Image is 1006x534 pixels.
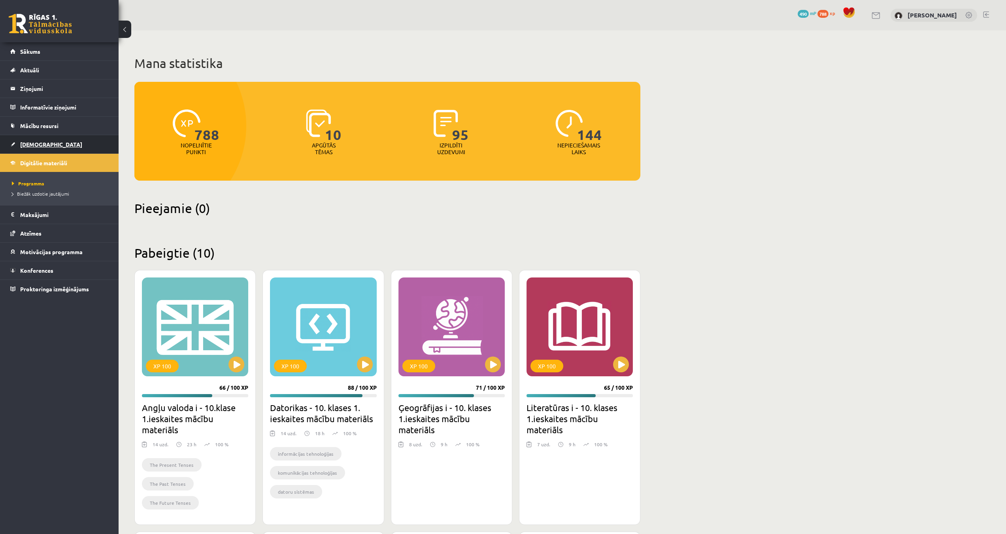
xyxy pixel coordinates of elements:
p: Izpildīti uzdevumi [436,142,466,155]
span: [DEMOGRAPHIC_DATA] [20,141,82,148]
img: icon-xp-0682a9bc20223a9ccc6f5883a126b849a74cddfe5390d2b41b4391c66f2066e7.svg [173,109,200,137]
span: mP [810,10,816,16]
img: icon-clock-7be60019b62300814b6bd22b8e044499b485619524d84068768e800edab66f18.svg [555,109,583,137]
span: Aktuāli [20,66,39,74]
a: 490 mP [798,10,816,16]
span: xp [830,10,835,16]
a: Rīgas 1. Tālmācības vidusskola [9,14,72,34]
p: 100 % [466,441,479,448]
div: 7 uzd. [537,441,550,453]
li: informācijas tehnoloģijas [270,447,342,460]
a: Konferences [10,261,109,279]
li: The Past Tenses [142,477,194,491]
a: Programma [12,180,111,187]
legend: Ziņojumi [20,79,109,98]
p: 100 % [215,441,228,448]
div: XP 100 [274,360,307,372]
span: Programma [12,180,44,187]
span: Digitālie materiāli [20,159,67,166]
h2: Angļu valoda i - 10.klase 1.ieskaites mācību materiāls [142,402,248,435]
span: Biežāk uzdotie jautājumi [12,191,69,197]
h2: Pieejamie (0) [134,200,640,216]
a: Proktoringa izmēģinājums [10,280,109,298]
a: Informatīvie ziņojumi [10,98,109,116]
p: Nopelnītie punkti [181,142,212,155]
span: 10 [325,109,342,142]
a: Mācību resursi [10,117,109,135]
img: icon-completed-tasks-ad58ae20a441b2904462921112bc710f1caf180af7a3daa7317a5a94f2d26646.svg [434,109,458,137]
li: The Present Tenses [142,458,202,472]
span: Motivācijas programma [20,248,83,255]
p: 100 % [594,441,608,448]
a: Biežāk uzdotie jautājumi [12,190,111,197]
p: 23 h [187,441,196,448]
a: [DEMOGRAPHIC_DATA] [10,135,109,153]
p: 18 h [315,430,325,437]
a: Maksājumi [10,206,109,224]
span: 144 [577,109,602,142]
li: komunikācijas tehnoloģijas [270,466,345,479]
li: The Future Tenses [142,496,199,509]
span: Konferences [20,267,53,274]
a: 788 xp [817,10,839,16]
div: XP 100 [530,360,563,372]
p: 9 h [441,441,447,448]
div: 14 uzd. [281,430,296,442]
h2: Pabeigtie (10) [134,245,640,260]
img: Pāvels Grišāns [895,12,902,20]
div: XP 100 [146,360,179,372]
p: Nepieciešamais laiks [557,142,600,155]
span: Mācību resursi [20,122,59,129]
span: Sākums [20,48,40,55]
div: XP 100 [402,360,435,372]
legend: Informatīvie ziņojumi [20,98,109,116]
span: 490 [798,10,809,18]
span: 95 [452,109,469,142]
li: datoru sistēmas [270,485,322,498]
span: Proktoringa izmēģinājums [20,285,89,292]
p: 100 % [343,430,357,437]
span: 788 [817,10,829,18]
a: Digitālie materiāli [10,154,109,172]
h2: Ģeogrāfijas i - 10. klases 1.ieskaites mācību materiāls [398,402,505,435]
p: 9 h [569,441,576,448]
h2: Datorikas - 10. klases 1. ieskaites mācību materiāls [270,402,376,424]
div: 14 uzd. [153,441,168,453]
a: Sākums [10,42,109,60]
a: Aktuāli [10,61,109,79]
a: Atzīmes [10,224,109,242]
span: 788 [194,109,219,142]
h1: Mana statistika [134,55,640,71]
h2: Literatūras i - 10. klases 1.ieskaites mācību materiāls [527,402,633,435]
div: 8 uzd. [409,441,422,453]
img: icon-learned-topics-4a711ccc23c960034f471b6e78daf4a3bad4a20eaf4de84257b87e66633f6470.svg [306,109,331,137]
p: Apgūtās tēmas [308,142,339,155]
span: Atzīmes [20,230,42,237]
a: Ziņojumi [10,79,109,98]
a: [PERSON_NAME] [908,11,957,19]
legend: Maksājumi [20,206,109,224]
a: Motivācijas programma [10,243,109,261]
